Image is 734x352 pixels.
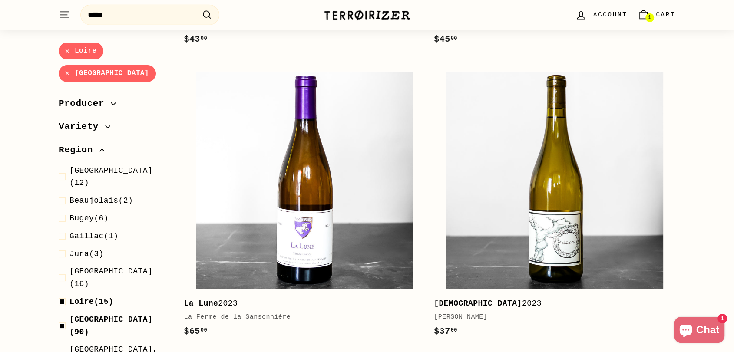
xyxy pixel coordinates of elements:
[434,299,522,308] b: [DEMOGRAPHIC_DATA]
[69,315,152,323] span: [GEOGRAPHIC_DATA]
[69,196,119,205] span: Beaujolais
[69,249,89,258] span: Jura
[434,297,667,310] div: 2023
[59,141,170,164] button: Region
[59,143,99,158] span: Region
[69,214,94,223] span: Bugey
[434,34,457,44] span: $45
[59,43,103,59] a: Loire
[656,10,675,20] span: Cart
[184,34,207,44] span: $43
[69,297,94,306] span: Loire
[570,2,632,28] a: Account
[69,247,104,260] span: (3)
[451,36,457,42] sup: 00
[671,317,727,345] inbox-online-store-chat: Shopify online store chat
[434,326,457,336] span: $37
[201,36,207,42] sup: 00
[69,231,104,240] span: Gaillac
[59,94,170,117] button: Producer
[184,297,417,310] div: 2023
[59,96,111,111] span: Producer
[69,194,133,207] span: (2)
[69,212,109,225] span: (6)
[69,265,170,290] span: (16)
[184,299,218,308] b: La Lune
[69,166,152,174] span: [GEOGRAPHIC_DATA]
[59,65,156,82] a: [GEOGRAPHIC_DATA]
[593,10,627,20] span: Account
[59,119,105,134] span: Variety
[184,59,425,347] a: La Lune2023La Ferme de la Sansonnière
[69,230,119,242] span: (1)
[69,164,170,189] span: (12)
[69,267,152,276] span: [GEOGRAPHIC_DATA]
[184,312,417,322] div: La Ferme de la Sansonnière
[434,59,675,347] a: [DEMOGRAPHIC_DATA]2023[PERSON_NAME]
[201,327,207,333] sup: 00
[59,117,170,141] button: Variety
[648,15,651,21] span: 1
[434,312,667,322] div: [PERSON_NAME]
[451,327,457,333] sup: 00
[184,326,207,336] span: $65
[69,313,170,338] span: (90)
[632,2,681,28] a: Cart
[69,296,113,308] span: (15)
